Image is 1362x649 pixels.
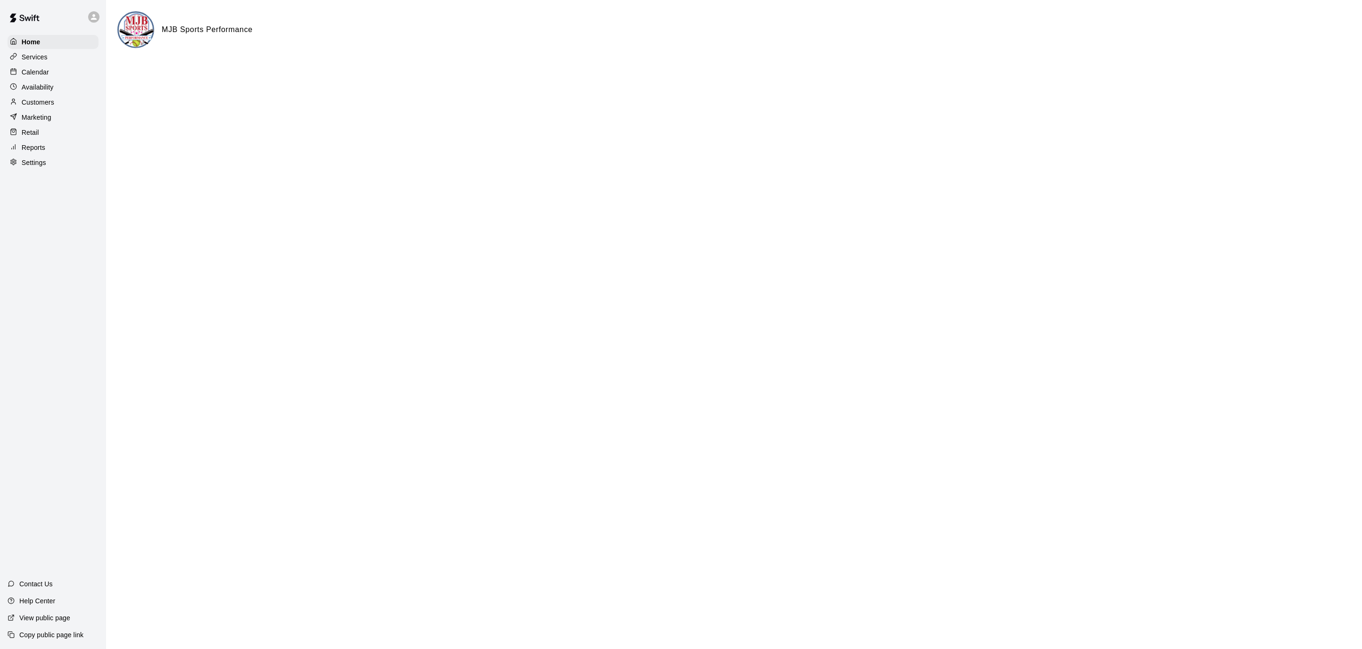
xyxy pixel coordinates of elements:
[22,52,48,62] p: Services
[8,110,99,124] a: Marketing
[22,37,41,47] p: Home
[22,128,39,137] p: Retail
[8,50,99,64] a: Services
[8,140,99,155] a: Reports
[22,158,46,167] p: Settings
[22,143,45,152] p: Reports
[19,613,70,623] p: View public page
[22,82,54,92] p: Availability
[8,65,99,79] a: Calendar
[19,596,55,606] p: Help Center
[8,156,99,170] a: Settings
[22,67,49,77] p: Calendar
[19,630,83,640] p: Copy public page link
[119,13,154,48] img: MJB Sports Performance logo
[162,24,253,36] h6: MJB Sports Performance
[19,579,53,589] p: Contact Us
[8,80,99,94] a: Availability
[22,98,54,107] p: Customers
[22,113,51,122] p: Marketing
[8,125,99,140] a: Retail
[8,35,99,49] a: Home
[8,95,99,109] a: Customers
